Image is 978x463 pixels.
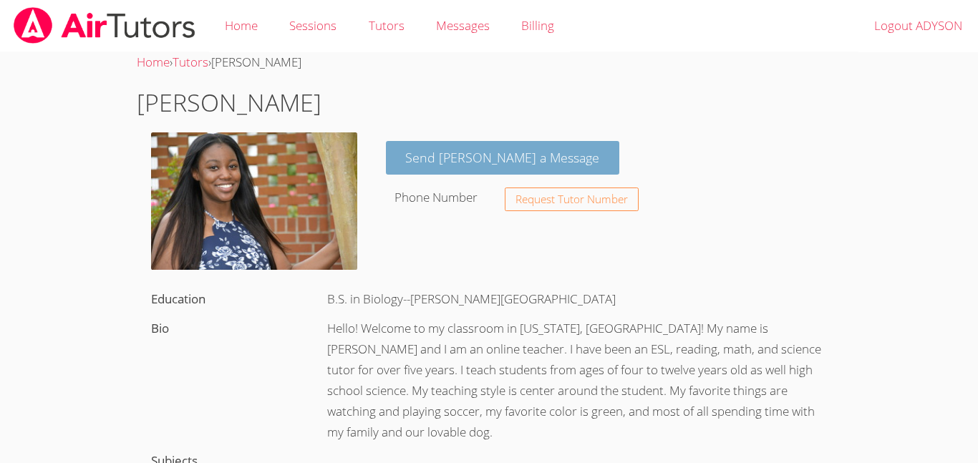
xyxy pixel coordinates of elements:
[505,187,639,211] button: Request Tutor Number
[394,189,478,205] label: Phone Number
[151,132,357,270] img: IMG_1222.jpeg
[436,17,490,34] span: Messages
[313,314,841,447] div: Hello! Welcome to my classroom in [US_STATE], [GEOGRAPHIC_DATA]! My name is [PERSON_NAME] and I a...
[313,285,841,314] div: B.S. in Biology--[PERSON_NAME][GEOGRAPHIC_DATA]
[12,7,197,44] img: airtutors_banner-c4298cdbf04f3fff15de1276eac7730deb9818008684d7c2e4769d2f7ddbe033.png
[137,84,841,121] h1: [PERSON_NAME]
[386,141,620,175] a: Send [PERSON_NAME] a Message
[173,54,208,70] a: Tutors
[137,52,841,73] div: › ›
[151,291,205,307] label: Education
[211,54,301,70] span: [PERSON_NAME]
[151,320,169,336] label: Bio
[515,194,628,205] span: Request Tutor Number
[137,54,170,70] a: Home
